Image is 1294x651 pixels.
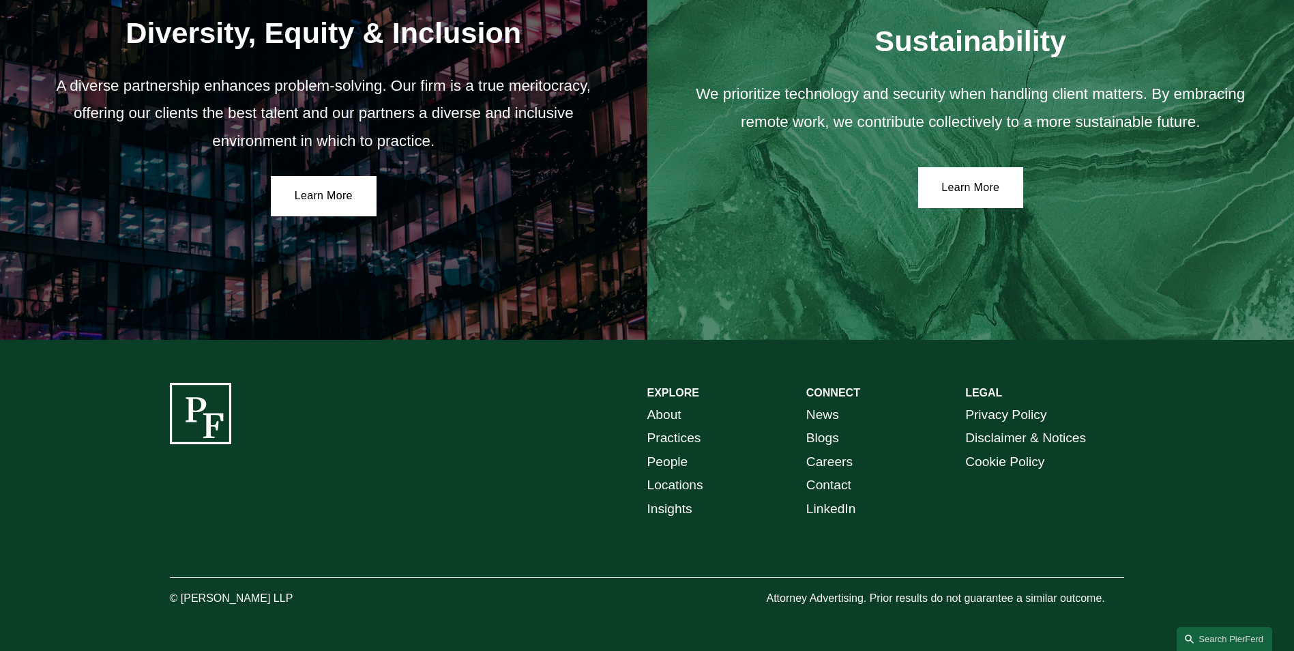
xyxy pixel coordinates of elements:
a: Blogs [806,426,839,450]
a: Disclaimer & Notices [965,426,1086,450]
a: About [647,403,681,427]
a: Learn More [918,167,1024,208]
a: News [806,403,839,427]
a: Practices [647,426,701,450]
h2: Diversity, Equity & Inclusion [39,15,608,50]
a: Contact [806,474,851,497]
a: Cookie Policy [965,450,1044,474]
h2: Sustainability [686,23,1255,59]
a: LinkedIn [806,497,856,521]
a: Careers [806,450,853,474]
a: Privacy Policy [965,403,1046,427]
a: Search this site [1177,627,1272,651]
p: A diverse partnership enhances problem-solving. Our firm is a true meritocracy, offering our clie... [39,72,608,155]
p: © [PERSON_NAME] LLP [170,589,369,609]
a: Learn More [271,176,377,217]
p: We prioritize technology and security when handling client matters. By embracing remote work, we ... [686,81,1255,136]
strong: CONNECT [806,387,860,399]
a: Locations [647,474,703,497]
p: Attorney Advertising. Prior results do not guarantee a similar outcome. [766,589,1124,609]
a: People [647,450,688,474]
strong: EXPLORE [647,387,699,399]
a: Insights [647,497,692,521]
strong: LEGAL [965,387,1002,399]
